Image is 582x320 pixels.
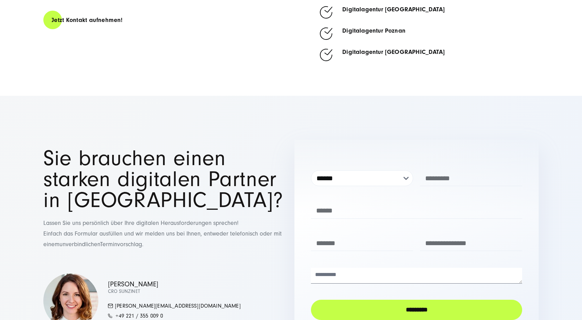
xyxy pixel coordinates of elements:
span: Digitalagentur [GEOGRAPHIC_DATA] [342,48,445,56]
span: unverbindlichen [60,241,100,248]
a: [PERSON_NAME][EMAIL_ADDRESS][DOMAIN_NAME] [108,303,241,309]
span: Einfach das Formular ausfüllen und wir melden uns bei Ihnen, entweder telefonisch oder mit einem [43,230,282,248]
span: +49 221 / 355 009 0 [116,313,163,319]
h1: Sie brauchen einen starken digitalen Partner in [GEOGRAPHIC_DATA]? [43,148,288,210]
a: Jetzt Kontakt aufnehmen! [43,10,131,30]
p: [PERSON_NAME] [108,281,241,288]
span: Lassen Sie uns persönlich über Ihre digitalen Herausforderungen sprechen! [43,219,239,227]
a: +49 221 / 355 009 0 [108,313,163,319]
p: CRO SUNZINET [108,288,241,295]
span: Digitalagentur Poznan [342,27,406,34]
span: Terminvorschlag. [100,241,143,248]
span: Digitalagentur [GEOGRAPHIC_DATA] [342,6,445,13]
